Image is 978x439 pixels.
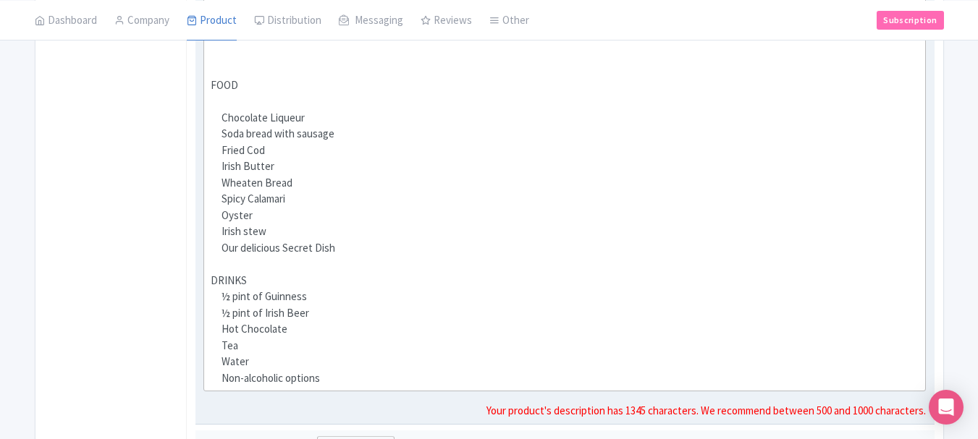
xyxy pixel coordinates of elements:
li: Water [222,354,919,370]
li: Soda bread with sausage [222,126,919,142]
div: DRINKS [211,273,919,289]
li: Chocolate Liqueur [222,110,919,127]
li: ½ pint of Guinness [222,289,919,305]
li: Fried Cod [222,142,919,159]
li: Our delicious Secret Dish [222,240,919,257]
li: Hot Chocolate [222,321,919,338]
a: Subscription [877,10,943,29]
div: Your product's description has 1345 characters. We recommend between 500 and 1000 characters. [486,403,926,419]
li: Irish stew [222,223,919,240]
li: Tea [222,338,919,354]
div: Open Intercom Messenger [929,390,964,425]
li: ½ pint of Irish Beer [222,305,919,322]
li: Oyster [222,208,919,224]
div: FOOD [211,77,919,110]
li: Irish Butter [222,158,919,175]
li: Spicy Calamari [222,191,919,208]
li: Wheaten Bread [222,175,919,192]
li: Non-alcoholic options [222,370,919,387]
